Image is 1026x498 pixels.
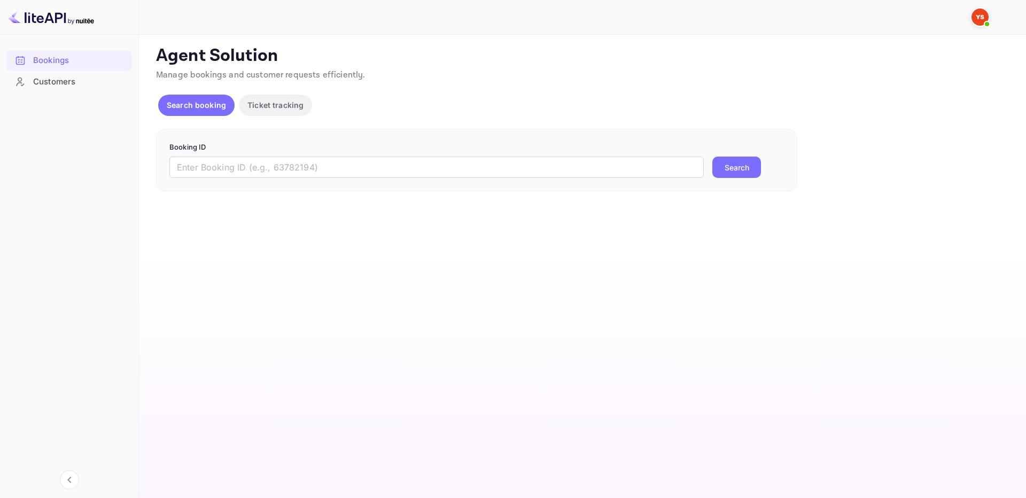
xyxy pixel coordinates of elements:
p: Agent Solution [156,45,1007,67]
div: Customers [33,76,127,88]
button: Collapse navigation [60,470,79,489]
p: Ticket tracking [247,99,304,111]
div: Bookings [33,55,127,67]
img: LiteAPI logo [9,9,94,26]
div: Bookings [6,50,132,71]
button: Search [712,157,761,178]
a: Bookings [6,50,132,70]
a: Customers [6,72,132,91]
p: Booking ID [169,142,784,153]
input: Enter Booking ID (e.g., 63782194) [169,157,704,178]
div: Customers [6,72,132,92]
p: Search booking [167,99,226,111]
img: Yandex Support [971,9,989,26]
span: Manage bookings and customer requests efficiently. [156,69,366,81]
